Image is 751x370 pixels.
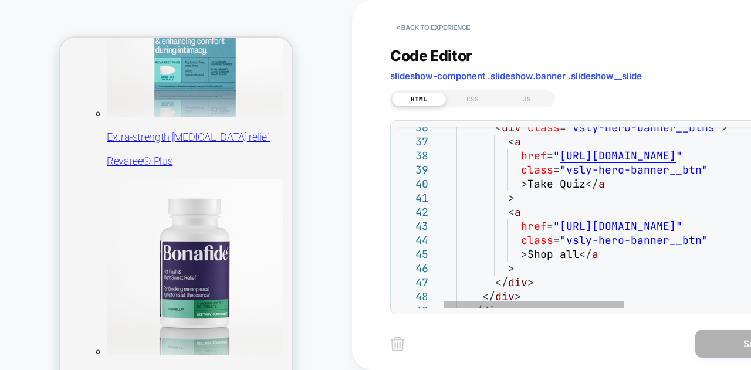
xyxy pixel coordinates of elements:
div: 40 [397,177,428,191]
span: </ [482,290,495,303]
div: 48 [397,290,428,304]
span: class [521,233,553,247]
span: [URL][DOMAIN_NAME] [560,219,676,233]
span: a [515,135,521,148]
div: 44 [397,233,428,247]
div: JS [500,92,554,106]
span: div [495,290,515,303]
span: div [508,276,527,289]
p: Thermella® [47,355,232,369]
span: " [676,149,682,162]
span: > [521,177,527,191]
img: delete [390,337,405,351]
span: Take Quiz [527,177,586,191]
span: " [553,149,560,162]
a: Thermella Targeted [MEDICAL_DATA] relief Thermella® [47,141,232,369]
span: </ [579,247,592,261]
span: Code Editor [390,47,472,65]
span: slideshow-component .slideshow.banner .slideshow__slide [390,70,642,82]
span: </ [495,276,508,289]
div: 37 [397,135,428,149]
div: 41 [397,191,428,205]
span: a [592,247,598,261]
span: < [508,205,515,219]
div: 39 [397,163,428,177]
p: Extra-strength [MEDICAL_DATA] relief [47,93,232,106]
span: </ [586,177,598,191]
span: = [553,233,560,247]
span: > [508,262,515,275]
span: " [553,219,560,233]
div: 45 [397,247,428,262]
span: [URL][DOMAIN_NAME] [560,149,676,162]
span: a [598,177,605,191]
span: a [515,205,521,219]
span: "vsly-hero-banner__btn" [560,163,708,176]
button: < Back to experience [390,18,476,37]
div: HTML [392,92,446,106]
div: 42 [397,205,428,219]
span: = [553,163,560,176]
img: Thermella [47,141,223,317]
span: > [527,276,534,289]
div: 46 [397,262,428,276]
span: > [508,191,515,205]
span: < [508,135,515,148]
div: CSS [446,92,500,106]
div: 47 [397,276,428,290]
span: href [521,219,547,233]
span: = [547,149,553,162]
span: " [676,219,682,233]
div: 49 [397,304,428,318]
div: 38 [397,149,428,163]
div: 43 [397,219,428,233]
span: "vsly-hero-banner__btn" [560,233,708,247]
span: = [547,219,553,233]
span: class [521,163,553,176]
span: href [521,149,547,162]
span: > [521,247,527,261]
p: Targeted [MEDICAL_DATA] relief [47,331,232,344]
span: > [515,290,521,303]
span: Shop all [527,247,579,261]
p: Revaree® Plus [47,117,232,130]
